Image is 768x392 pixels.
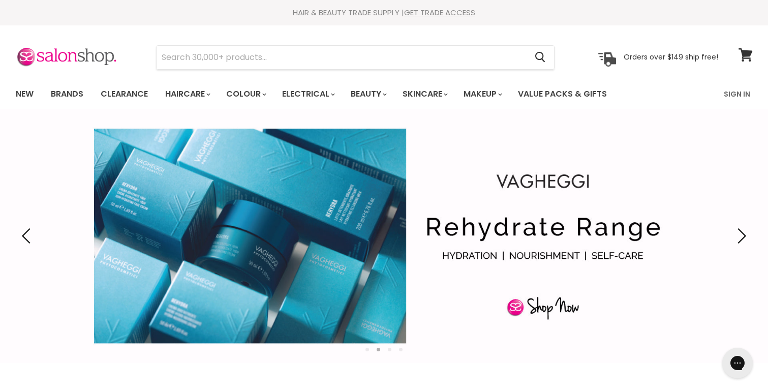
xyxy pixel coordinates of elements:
nav: Main [3,79,765,109]
a: Makeup [456,83,508,105]
button: Next [730,226,750,246]
a: Value Packs & Gifts [510,83,615,105]
iframe: Gorgias live chat messenger [717,344,758,382]
a: GET TRADE ACCESS [404,7,475,18]
a: Clearance [93,83,156,105]
input: Search [157,46,527,69]
a: Sign In [718,83,756,105]
a: Electrical [274,83,341,105]
form: Product [156,45,555,70]
a: New [8,83,41,105]
a: Brands [43,83,91,105]
a: Haircare [158,83,217,105]
a: Colour [219,83,272,105]
div: HAIR & BEAUTY TRADE SUPPLY | [3,8,765,18]
li: Page dot 3 [388,348,391,351]
a: Skincare [395,83,454,105]
button: Previous [18,226,38,246]
ul: Main menu [8,79,666,109]
button: Search [527,46,554,69]
p: Orders over $149 ship free! [624,52,718,62]
li: Page dot 1 [365,348,369,351]
li: Page dot 2 [377,348,380,351]
li: Page dot 4 [399,348,403,351]
a: Beauty [343,83,393,105]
